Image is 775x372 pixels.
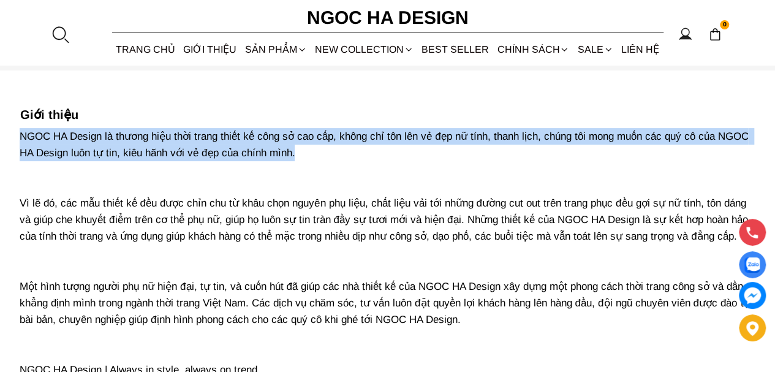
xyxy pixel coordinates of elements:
img: img-CART-ICON-ksit0nf1 [708,28,722,41]
div: Chính sách [493,33,573,66]
a: SALE [573,33,617,66]
a: messenger [739,282,766,309]
a: GIỚI THIỆU [180,33,241,66]
a: BEST SELLER [418,33,493,66]
a: LIÊN HỆ [617,33,663,66]
a: NEW COLLECTION [311,33,417,66]
img: Display image [744,257,760,273]
div: SẢN PHẨM [241,33,311,66]
a: TRANG CHỦ [112,33,180,66]
h5: Giới thiệu [20,107,755,122]
span: 0 [720,20,730,30]
a: Display image [739,251,766,278]
a: Ngoc Ha Design [296,3,480,32]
